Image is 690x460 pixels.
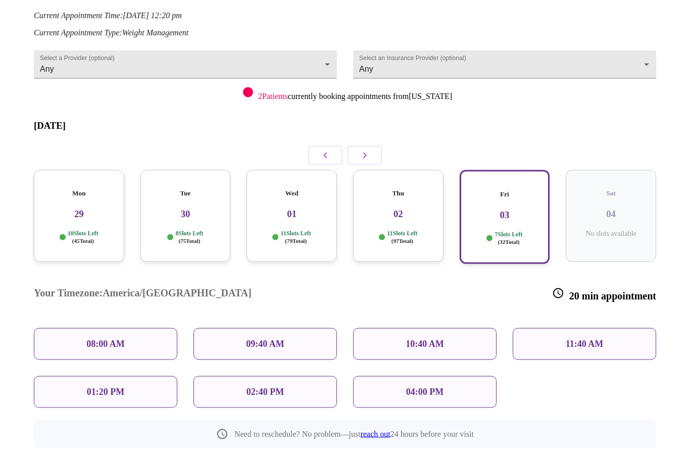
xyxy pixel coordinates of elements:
h3: 20 min appointment [552,287,656,302]
p: currently booking appointments from [US_STATE] [258,92,452,101]
h3: 02 [361,209,435,220]
em: Current Appointment Type: Weight Management [34,28,188,37]
p: 7 Slots Left [495,231,522,245]
h5: Tue [149,189,223,197]
a: reach out [361,430,390,438]
h5: Sat [574,189,648,197]
h5: Fri [469,190,541,198]
h3: 03 [469,210,541,221]
h3: 01 [255,209,329,220]
h3: 29 [42,209,116,220]
em: Current Appointment Time: [DATE] 12:20 pm [34,11,182,20]
p: 02:40 PM [247,387,284,397]
p: 11:40 AM [566,339,604,349]
h5: Thu [361,189,435,197]
p: 10:40 AM [406,339,444,349]
div: Any [34,50,337,79]
span: ( 79 Total) [285,238,307,244]
p: 09:40 AM [246,339,284,349]
h3: [DATE] [34,120,656,131]
p: 8 Slots Left [175,230,203,244]
h3: 04 [574,209,648,220]
h5: Wed [255,189,329,197]
h5: Mon [42,189,116,197]
span: ( 75 Total) [178,238,200,244]
p: Need to reschedule? No problem—just 24 hours before your visit [234,430,474,439]
p: 10 Slots Left [68,230,98,244]
p: 11 Slots Left [280,230,311,244]
h3: 30 [149,209,223,220]
div: Any [353,50,656,79]
span: ( 97 Total) [391,238,413,244]
span: ( 45 Total) [72,238,94,244]
p: 08:00 AM [86,339,125,349]
span: ( 32 Total) [498,239,519,245]
span: 2 Patients [258,92,288,100]
p: 11 Slots Left [387,230,417,244]
p: 04:00 PM [406,387,443,397]
p: No slots available [574,230,648,238]
h3: Your Timezone: America/[GEOGRAPHIC_DATA] [34,287,252,302]
p: 01:20 PM [87,387,124,397]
